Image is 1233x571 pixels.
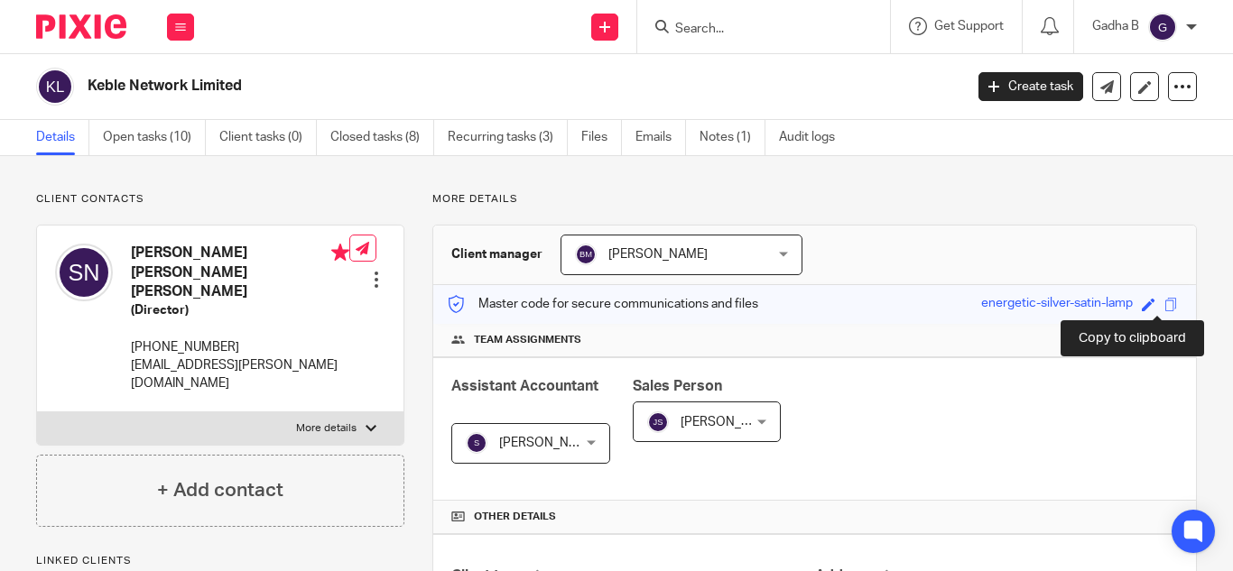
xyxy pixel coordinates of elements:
p: Client contacts [36,192,404,207]
span: Sales Person [633,379,722,393]
p: [PHONE_NUMBER] [131,338,349,356]
img: svg%3E [1148,13,1177,41]
p: More details [432,192,1197,207]
img: svg%3E [575,244,597,265]
i: Primary [331,244,349,262]
a: Recurring tasks (3) [448,120,568,155]
span: Team assignments [474,333,581,347]
img: svg%3E [647,411,669,433]
span: Get Support [934,20,1004,32]
p: Linked clients [36,554,404,568]
input: Search [673,22,836,38]
a: Files [581,120,622,155]
div: energetic-silver-satin-lamp [981,294,1133,315]
span: [PERSON_NAME] [608,248,708,261]
a: Closed tasks (8) [330,120,434,155]
img: svg%3E [55,244,113,301]
h4: [PERSON_NAME] [PERSON_NAME] [PERSON_NAME] [131,244,349,301]
a: Create task [978,72,1083,101]
p: [EMAIL_ADDRESS][PERSON_NAME][DOMAIN_NAME] [131,356,349,393]
p: Master code for secure communications and files [447,295,758,313]
span: Other details [474,510,556,524]
a: Open tasks (10) [103,120,206,155]
img: svg%3E [466,432,487,454]
a: Details [36,120,89,155]
p: Gadha B [1092,17,1139,35]
h3: Client manager [451,245,542,263]
h2: Keble Network Limited [88,77,779,96]
a: Emails [635,120,686,155]
span: Assistant Accountant [451,379,598,393]
img: Pixie [36,14,126,39]
p: More details [296,421,357,436]
a: Notes (1) [700,120,765,155]
h5: (Director) [131,301,349,319]
img: svg%3E [36,68,74,106]
h4: + Add contact [157,476,283,504]
span: [PERSON_NAME] [681,416,780,428]
span: [PERSON_NAME] B [499,437,609,449]
a: Audit logs [779,120,848,155]
a: Client tasks (0) [219,120,317,155]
